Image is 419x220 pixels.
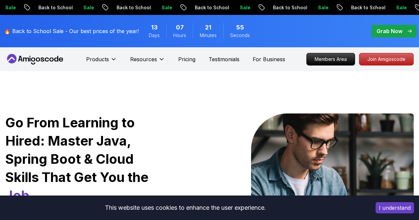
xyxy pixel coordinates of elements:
[141,4,163,11] p: Sale
[359,53,414,66] a: Join Amigoscode
[5,113,169,204] h1: Go From Learning to Hired: Master Java, Spring Boot & Cloud Skills That Get You the
[151,23,158,32] span: 13 Days
[130,55,157,63] p: Resources
[253,55,285,63] a: For Business
[220,4,241,11] p: Sale
[5,200,366,215] div: This website uses cookies to enhance the user experience.
[86,55,109,63] p: Products
[298,4,319,11] p: Sale
[18,4,63,11] p: Back to School
[306,53,355,66] a: Members Area
[205,23,211,32] span: 21 Minutes
[209,55,239,63] a: Testimonials
[307,53,355,65] p: Members Area
[96,4,141,11] p: Back to School
[253,4,298,11] p: Back to School
[5,187,29,203] span: Job
[63,4,84,11] p: Sale
[236,23,244,32] span: 55 Seconds
[149,32,160,39] span: Days
[175,4,220,11] p: Back to School
[86,55,117,68] button: Products
[178,55,195,63] a: Pricing
[200,32,217,39] span: Minutes
[230,32,250,39] span: Seconds
[377,27,402,35] p: Grab Now
[173,32,186,39] span: Hours
[359,53,413,65] p: Join Amigoscode
[331,4,376,11] p: Back to School
[176,23,184,32] span: 7 Hours
[376,202,414,213] button: Accept cookies
[376,4,397,11] p: Sale
[4,27,139,35] p: 🔥 Back to School Sale - Our best prices of the year!
[130,55,165,68] button: Resources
